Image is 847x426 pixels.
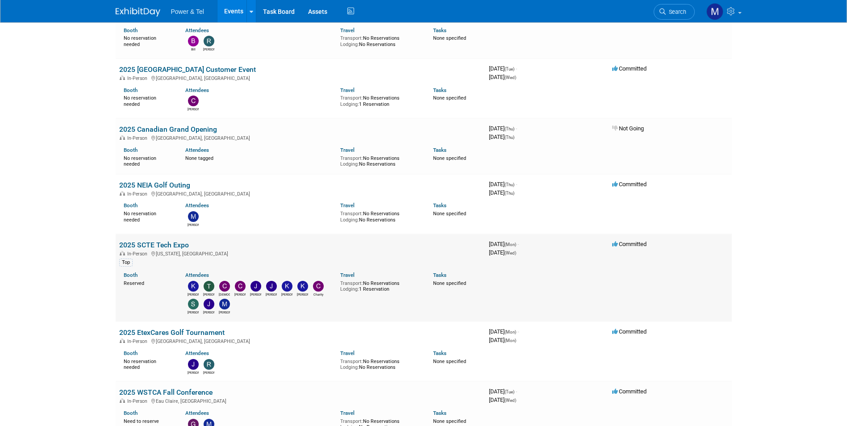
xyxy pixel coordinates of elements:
[120,191,125,196] img: In-Person Event
[127,338,150,344] span: In-Person
[119,181,190,189] a: 2025 NEIA Golf Outing
[188,370,199,375] div: Jerry Johnson
[340,35,363,41] span: Transport:
[127,398,150,404] span: In-Person
[505,338,516,343] span: (Mon)
[185,272,209,278] a: Attendees
[204,299,214,309] img: Jeff Porter
[204,36,214,46] img: Robert Zuzek
[340,279,420,292] div: No Reservations 1 Reservation
[516,65,517,72] span: -
[188,211,199,222] img: Mike Brems
[188,281,199,292] img: Kevin Wilkes
[124,87,138,93] a: Booth
[612,65,647,72] span: Committed
[516,181,517,188] span: -
[666,8,686,15] span: Search
[185,202,209,209] a: Attendees
[120,135,125,140] img: In-Person Event
[340,350,355,356] a: Travel
[266,281,277,292] img: Jon Schatz
[505,191,514,196] span: (Thu)
[340,359,363,364] span: Transport:
[505,251,516,255] span: (Wed)
[124,410,138,416] a: Booth
[313,292,324,297] div: Charity Deaton
[297,281,308,292] img: Kevin Heflin
[340,357,420,371] div: No Reservations No Reservations
[505,126,514,131] span: (Thu)
[188,292,199,297] div: Kevin Wilkes
[124,272,138,278] a: Booth
[171,8,204,15] span: Power & Tel
[340,280,363,286] span: Transport:
[433,87,446,93] a: Tasks
[433,147,446,153] a: Tasks
[340,418,363,424] span: Transport:
[188,309,199,315] div: Scott Wisneski
[185,27,209,33] a: Attendees
[340,161,359,167] span: Lodging:
[612,125,644,132] span: Not Going
[219,281,230,292] img: CHRISTEN Gowens
[124,27,138,33] a: Booth
[340,101,359,107] span: Lodging:
[505,242,516,247] span: (Mon)
[119,241,189,249] a: 2025 SCTE Tech Expo
[234,292,246,297] div: Collins O'Toole
[505,135,514,140] span: (Thu)
[517,328,519,335] span: -
[127,191,150,197] span: In-Person
[120,251,125,255] img: In-Person Event
[340,410,355,416] a: Travel
[204,281,214,292] img: Tammy Pilkington
[188,222,199,227] div: Mike Brems
[340,42,359,47] span: Lodging:
[124,350,138,356] a: Booth
[119,125,217,134] a: 2025 Canadian Grand Opening
[489,328,519,335] span: [DATE]
[489,74,516,80] span: [DATE]
[119,259,133,267] div: Top
[433,27,446,33] a: Tasks
[517,241,519,247] span: -
[250,281,261,292] img: Jesse Clark
[340,93,420,107] div: No Reservations 1 Reservation
[127,75,150,81] span: In-Person
[433,280,466,286] span: None specified
[124,417,172,425] div: Need to reserve
[340,147,355,153] a: Travel
[119,388,213,397] a: 2025 WSTCA Fall Conference
[612,181,647,188] span: Committed
[433,35,466,41] span: None specified
[612,241,647,247] span: Committed
[124,279,172,287] div: Reserved
[340,87,355,93] a: Travel
[433,155,466,161] span: None specified
[119,250,482,257] div: [US_STATE], [GEOGRAPHIC_DATA]
[219,309,230,315] div: Mike Kruszewski
[119,397,482,404] div: Eau Claire, [GEOGRAPHIC_DATA]
[516,125,517,132] span: -
[340,33,420,47] div: No Reservations No Reservations
[203,370,214,375] div: Robert Zuzek
[706,3,723,20] img: Madalyn Bobbitt
[489,65,517,72] span: [DATE]
[124,209,172,223] div: No reservation needed
[340,202,355,209] a: Travel
[119,65,256,74] a: 2025 [GEOGRAPHIC_DATA] Customer Event
[235,281,246,292] img: Collins O'Toole
[203,46,214,52] div: Robert Zuzek
[188,96,199,106] img: Chris Noora
[505,330,516,334] span: (Mon)
[119,328,225,337] a: 2025 EtexCares Golf Tournament
[489,337,516,343] span: [DATE]
[124,357,172,371] div: No reservation needed
[203,292,214,297] div: Tammy Pilkington
[188,36,199,46] img: Bill Rinehardt
[340,27,355,33] a: Travel
[340,155,363,161] span: Transport:
[119,134,482,141] div: [GEOGRAPHIC_DATA], [GEOGRAPHIC_DATA]
[120,398,125,403] img: In-Person Event
[127,135,150,141] span: In-Person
